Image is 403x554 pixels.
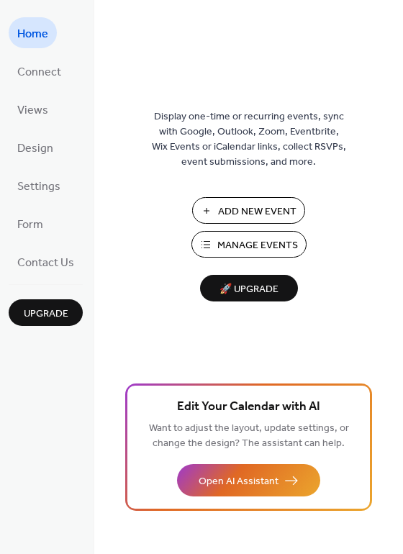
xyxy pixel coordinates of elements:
[209,280,289,299] span: 🚀 Upgrade
[177,397,320,417] span: Edit Your Calendar with AI
[9,170,69,201] a: Settings
[152,109,346,170] span: Display one-time or recurring events, sync with Google, Outlook, Zoom, Eventbrite, Wix Events or ...
[9,132,62,163] a: Design
[200,275,298,301] button: 🚀 Upgrade
[9,208,52,239] a: Form
[9,94,57,124] a: Views
[177,464,320,496] button: Open AI Assistant
[192,197,305,224] button: Add New Event
[191,231,307,258] button: Manage Events
[17,137,53,160] span: Design
[149,419,349,453] span: Want to adjust the layout, update settings, or change the design? The assistant can help.
[17,176,60,198] span: Settings
[217,238,298,253] span: Manage Events
[17,214,43,236] span: Form
[9,17,57,48] a: Home
[9,246,83,277] a: Contact Us
[17,252,74,274] span: Contact Us
[24,306,68,322] span: Upgrade
[9,299,83,326] button: Upgrade
[17,61,61,83] span: Connect
[199,474,279,489] span: Open AI Assistant
[17,99,48,122] span: Views
[9,55,70,86] a: Connect
[218,204,296,219] span: Add New Event
[17,23,48,45] span: Home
